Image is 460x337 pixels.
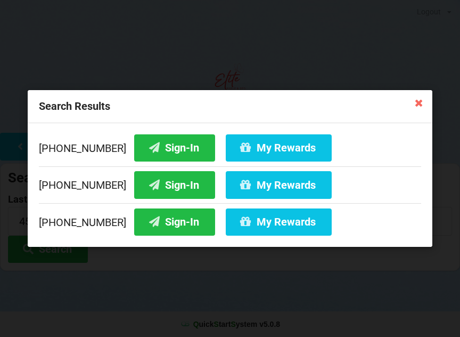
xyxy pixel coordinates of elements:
button: My Rewards [226,208,332,236]
div: [PHONE_NUMBER] [39,166,421,204]
button: Sign-In [134,134,215,162]
div: [PHONE_NUMBER] [39,134,421,166]
div: Search Results [28,90,432,123]
button: My Rewards [226,171,332,198]
div: [PHONE_NUMBER] [39,203,421,236]
button: Sign-In [134,171,215,198]
button: My Rewards [226,134,332,162]
button: Sign-In [134,208,215,236]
